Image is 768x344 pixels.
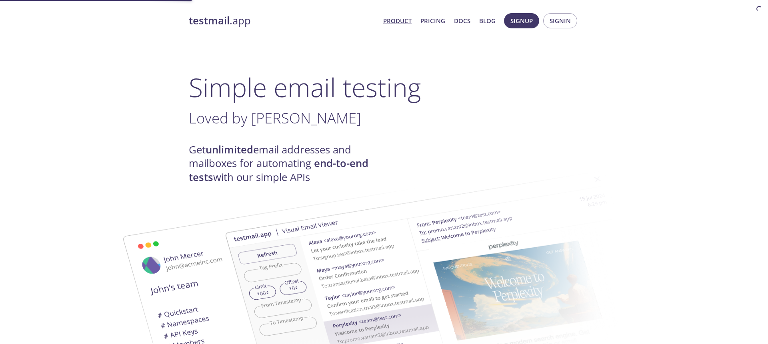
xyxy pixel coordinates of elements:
[504,13,539,28] button: Signup
[189,143,384,184] h4: Get email addresses and mailboxes for automating with our simple APIs
[189,156,368,184] strong: end-to-end tests
[543,13,577,28] button: Signin
[206,143,253,157] strong: unlimited
[189,14,230,28] strong: testmail
[189,72,579,103] h1: Simple email testing
[420,16,445,26] a: Pricing
[510,16,533,26] span: Signup
[454,16,470,26] a: Docs
[550,16,571,26] span: Signin
[189,14,377,28] a: testmail.app
[383,16,412,26] a: Product
[189,108,361,128] span: Loved by [PERSON_NAME]
[479,16,496,26] a: Blog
